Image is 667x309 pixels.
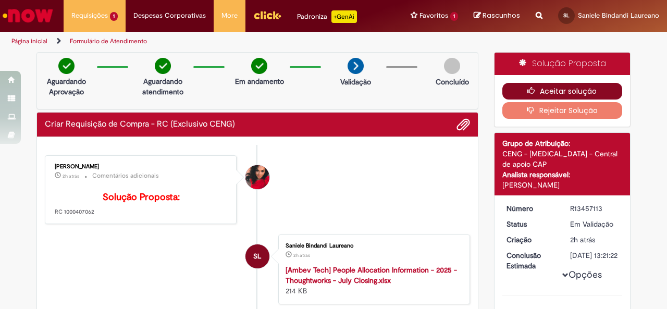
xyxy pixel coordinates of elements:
span: 2h atrás [570,235,595,244]
img: arrow-next.png [348,58,364,74]
span: Rascunhos [483,10,520,20]
div: Em Validação [570,219,619,229]
img: ServiceNow [1,5,55,26]
span: 2h atrás [63,173,79,179]
div: Saniele Bindandi Laureano [245,244,269,268]
div: [PERSON_NAME] [502,180,623,190]
div: 214 KB [286,265,459,296]
p: +GenAi [331,10,357,23]
span: SL [563,12,570,19]
time: 28/08/2025 11:21:19 [570,235,595,244]
div: [PERSON_NAME] [55,164,228,170]
time: 28/08/2025 11:21:11 [293,252,310,258]
button: Adicionar anexos [456,118,470,131]
div: Solução Proposta [495,53,631,75]
div: R13457113 [570,203,619,214]
div: Grupo de Atribuição: [502,138,623,149]
button: Aceitar solução [502,83,623,100]
img: img-circle-grey.png [444,58,460,74]
p: Concluído [436,77,469,87]
dt: Número [499,203,563,214]
a: Rascunhos [474,11,520,21]
p: RC 1000407062 [55,192,228,216]
dt: Status [499,219,563,229]
img: check-circle-green.png [58,58,75,74]
p: Aguardando Aprovação [41,76,92,97]
span: 1 [110,12,118,21]
span: Requisições [71,10,108,21]
div: Analista responsável: [502,169,623,180]
div: CENG - [MEDICAL_DATA] - Central de apoio CAP [502,149,623,169]
a: [Ambev Tech] People Allocation Information - 2025 - Thoughtworks - July Closing.xlsx [286,265,457,285]
p: Aguardando atendimento [138,76,188,97]
dt: Criação [499,234,563,245]
div: Padroniza [297,10,357,23]
button: Rejeitar Solução [502,102,623,119]
a: Página inicial [11,37,47,45]
h2: Criar Requisição de Compra - RC (Exclusivo CENG) Histórico de tíquete [45,120,235,129]
a: Formulário de Atendimento [70,37,147,45]
div: Aline Rangel [245,165,269,189]
p: Validação [340,77,371,87]
img: click_logo_yellow_360x200.png [253,7,281,23]
p: Em andamento [235,76,284,86]
span: SL [253,244,261,269]
div: Saniele Bindandi Laureano [286,243,459,249]
small: Comentários adicionais [92,171,159,180]
div: [DATE] 13:21:22 [570,250,619,261]
b: Solução Proposta: [103,191,180,203]
span: Despesas Corporativas [133,10,206,21]
span: Favoritos [419,10,448,21]
span: 2h atrás [293,252,310,258]
img: check-circle-green.png [251,58,267,74]
span: More [221,10,238,21]
dt: Conclusão Estimada [499,250,563,271]
img: check-circle-green.png [155,58,171,74]
ul: Trilhas de página [8,32,437,51]
div: 28/08/2025 11:21:19 [570,234,619,245]
span: Saniele Bindandi Laureano [578,11,659,20]
span: 1 [450,12,458,21]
